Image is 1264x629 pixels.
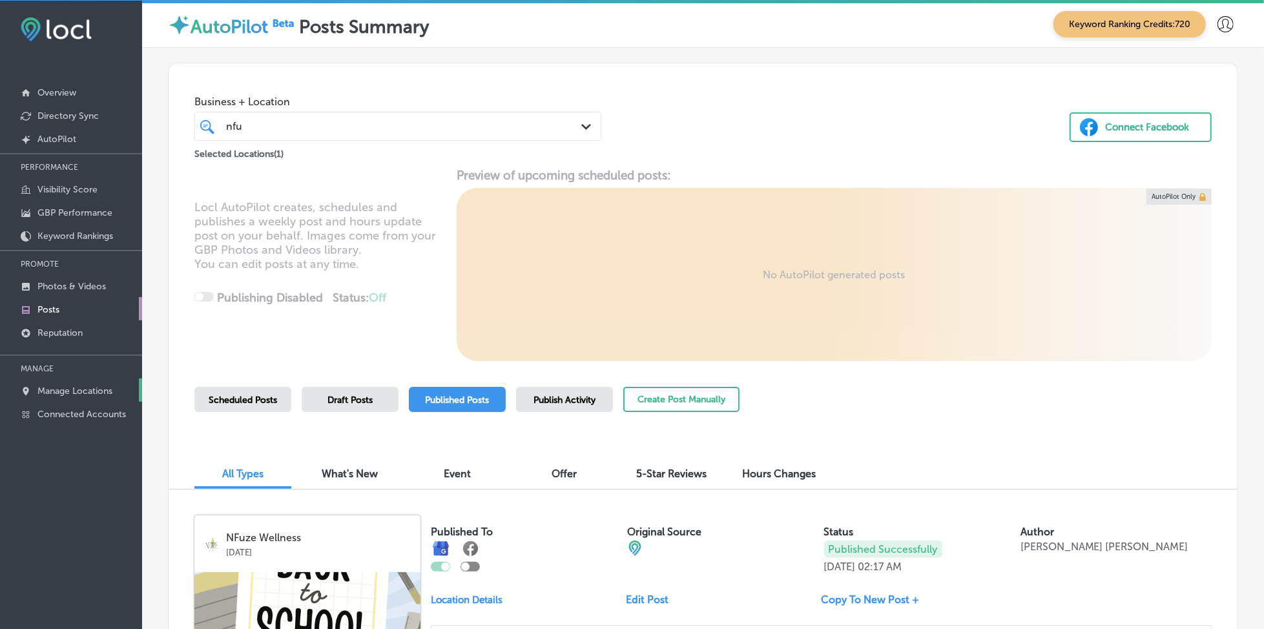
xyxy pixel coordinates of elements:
[37,87,76,98] p: Overview
[37,327,83,338] p: Reputation
[226,532,411,544] p: NFuze Wellness
[431,594,502,606] p: Location Details
[534,395,596,406] span: Publish Activity
[627,541,643,556] img: cba84b02adce74ede1fb4a8549a95eca.png
[37,134,76,145] p: AutoPilot
[327,395,373,406] span: Draft Posts
[858,561,902,573] p: 02:17 AM
[637,468,707,480] span: 5-Star Reviews
[209,395,277,406] span: Scheduled Posts
[21,17,92,41] img: fda3e92497d09a02dc62c9cd864e3231.png
[226,544,411,557] p: [DATE]
[222,468,264,480] span: All Types
[191,16,268,37] label: AutoPilot
[37,409,126,420] p: Connected Accounts
[37,207,112,218] p: GBP Performance
[824,561,856,573] p: [DATE]
[194,143,284,160] p: Selected Locations ( 1 )
[431,526,493,538] label: Published To
[37,304,59,315] p: Posts
[1021,541,1188,553] p: [PERSON_NAME] [PERSON_NAME]
[37,386,112,397] p: Manage Locations
[623,387,740,412] button: Create Post Manually
[203,536,220,552] img: logo
[444,468,471,480] span: Event
[37,110,99,121] p: Directory Sync
[37,231,113,242] p: Keyword Rankings
[1053,11,1206,37] span: Keyword Ranking Credits: 720
[322,468,378,480] span: What's New
[37,281,106,292] p: Photos & Videos
[1021,526,1054,538] label: Author
[1105,118,1189,137] div: Connect Facebook
[426,395,490,406] span: Published Posts
[824,541,942,558] p: Published Successfully
[627,526,701,538] label: Original Source
[552,468,577,480] span: Offer
[626,593,679,606] a: Edit Post
[268,16,299,30] img: Beta
[37,184,98,195] p: Visibility Score
[1070,112,1212,142] button: Connect Facebook
[168,14,191,36] img: autopilot-icon
[299,16,429,37] label: Posts Summary
[194,96,601,108] span: Business + Location
[824,526,854,538] label: Status
[742,468,816,480] span: Hours Changes
[822,593,930,606] a: Copy To New Post +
